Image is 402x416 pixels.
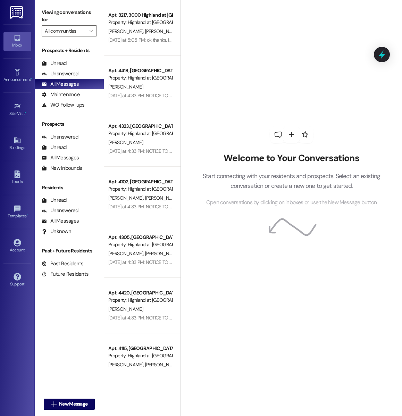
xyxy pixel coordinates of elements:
div: New Inbounds [42,165,82,172]
div: Property: Highland at [GEOGRAPHIC_DATA] [108,130,173,137]
span: Open conversations by clicking on inboxes or use the New Message button [206,198,377,207]
span: [PERSON_NAME] [108,361,145,368]
div: Prospects [35,120,104,128]
div: Future Residents [42,271,89,278]
div: All Messages [42,217,79,225]
a: Account [3,237,31,256]
div: Apt. 3217, 3000 Highland at [GEOGRAPHIC_DATA] [108,11,173,19]
div: Maintenance [42,91,80,98]
div: Unknown [42,228,71,235]
div: All Messages [42,154,79,161]
span: • [27,213,28,217]
div: Past Residents [42,260,84,267]
span: [PERSON_NAME] [145,195,180,201]
div: Apt. 4418, [GEOGRAPHIC_DATA] at [GEOGRAPHIC_DATA] [108,67,173,74]
span: • [31,76,32,81]
i:  [51,401,56,407]
div: Property: Highland at [GEOGRAPHIC_DATA] [108,352,173,359]
p: Start connecting with your residents and prospects. Select an existing conversation or create a n... [192,171,391,191]
div: Unanswered [42,207,78,214]
div: [DATE] at 5:05 PM: ok thanks. Its in our office. [108,37,198,43]
a: Site Visit • [3,100,31,119]
div: All Messages [42,81,79,88]
input: All communities [45,25,86,36]
div: Apt. 4305, [GEOGRAPHIC_DATA] at [GEOGRAPHIC_DATA] [108,234,173,241]
div: Property: Highland at [GEOGRAPHIC_DATA] [108,241,173,248]
button: New Message [44,399,95,410]
div: Past + Future Residents [35,247,104,255]
a: Support [3,271,31,290]
span: • [25,110,26,115]
div: Apt. 4115, [GEOGRAPHIC_DATA] at [GEOGRAPHIC_DATA] [108,345,173,352]
span: [PERSON_NAME] [108,195,145,201]
div: Unread [42,60,67,67]
a: Leads [3,168,31,187]
div: Property: Highland at [GEOGRAPHIC_DATA] [108,297,173,304]
div: Property: Highland at [GEOGRAPHIC_DATA] [108,74,173,82]
div: Apt. 4420, [GEOGRAPHIC_DATA] at [GEOGRAPHIC_DATA] [108,289,173,297]
div: Apt. 4323, [GEOGRAPHIC_DATA] at [GEOGRAPHIC_DATA] [108,123,173,130]
div: Property: Highland at [GEOGRAPHIC_DATA] [108,19,173,26]
span: [PERSON_NAME] [108,28,145,34]
div: Unread [42,197,67,204]
i:  [89,28,93,34]
span: [PERSON_NAME] [145,250,180,257]
span: [PERSON_NAME] [108,306,143,312]
div: Unanswered [42,133,78,141]
a: Buildings [3,134,31,153]
label: Viewing conversations for [42,7,97,25]
span: [PERSON_NAME] [145,361,180,368]
span: [PERSON_NAME] [108,84,143,90]
span: New Message [59,400,87,408]
div: Residents [35,184,104,191]
div: Property: Highland at [GEOGRAPHIC_DATA] [108,185,173,193]
h2: Welcome to Your Conversations [192,153,391,164]
div: Prospects + Residents [35,47,104,54]
img: ResiDesk Logo [10,6,24,19]
div: WO Follow-ups [42,101,84,109]
div: Unread [42,144,67,151]
span: [PERSON_NAME] [108,139,143,145]
div: Apt. 4102, [GEOGRAPHIC_DATA] at [GEOGRAPHIC_DATA] [108,178,173,185]
span: [PERSON_NAME] [108,250,145,257]
a: Templates • [3,203,31,222]
div: Unanswered [42,70,78,77]
a: Inbox [3,32,31,51]
span: [PERSON_NAME] [145,28,180,34]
